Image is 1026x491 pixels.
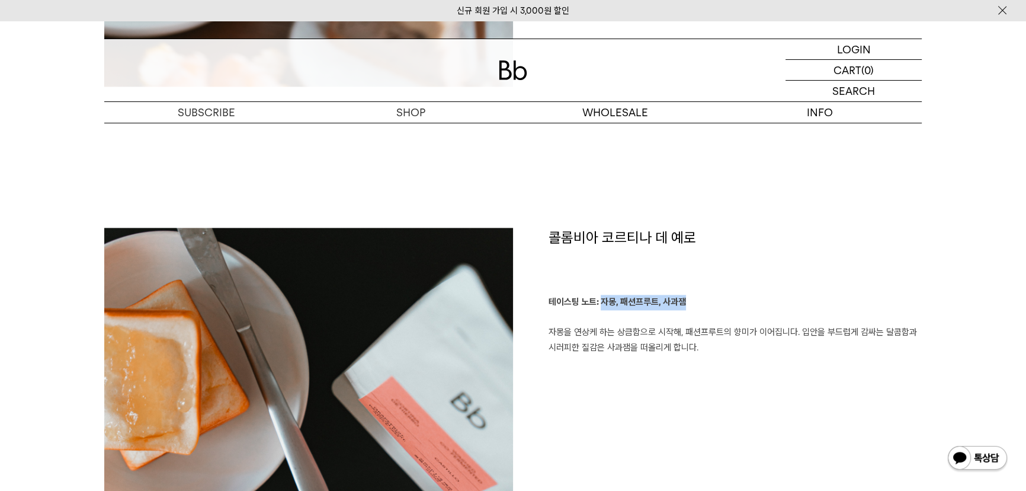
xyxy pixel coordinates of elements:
[832,81,875,101] p: SEARCH
[309,102,513,123] a: SHOP
[785,39,922,60] a: LOGIN
[549,228,922,295] h1: 콜롬비아 코르티나 데 예로
[549,295,922,355] p: 자몽을 연상케 하는 상큼함으로 시작해, 패션프루트의 향미가 이어집니다. 입안을 부드럽게 감싸는 달콤함과 시러피한 질감은 사과잼을 떠올리게 합니다.
[549,296,686,307] b: 테이스팅 노트: 자몽, 패션프루트, 사과잼
[717,102,922,123] p: INFO
[947,445,1008,473] img: 카카오톡 채널 1:1 채팅 버튼
[513,102,717,123] p: WHOLESALE
[861,60,874,80] p: (0)
[104,102,309,123] a: SUBSCRIBE
[837,39,871,59] p: LOGIN
[499,60,527,80] img: 로고
[457,5,569,16] a: 신규 회원 가입 시 3,000원 할인
[833,60,861,80] p: CART
[785,60,922,81] a: CART (0)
